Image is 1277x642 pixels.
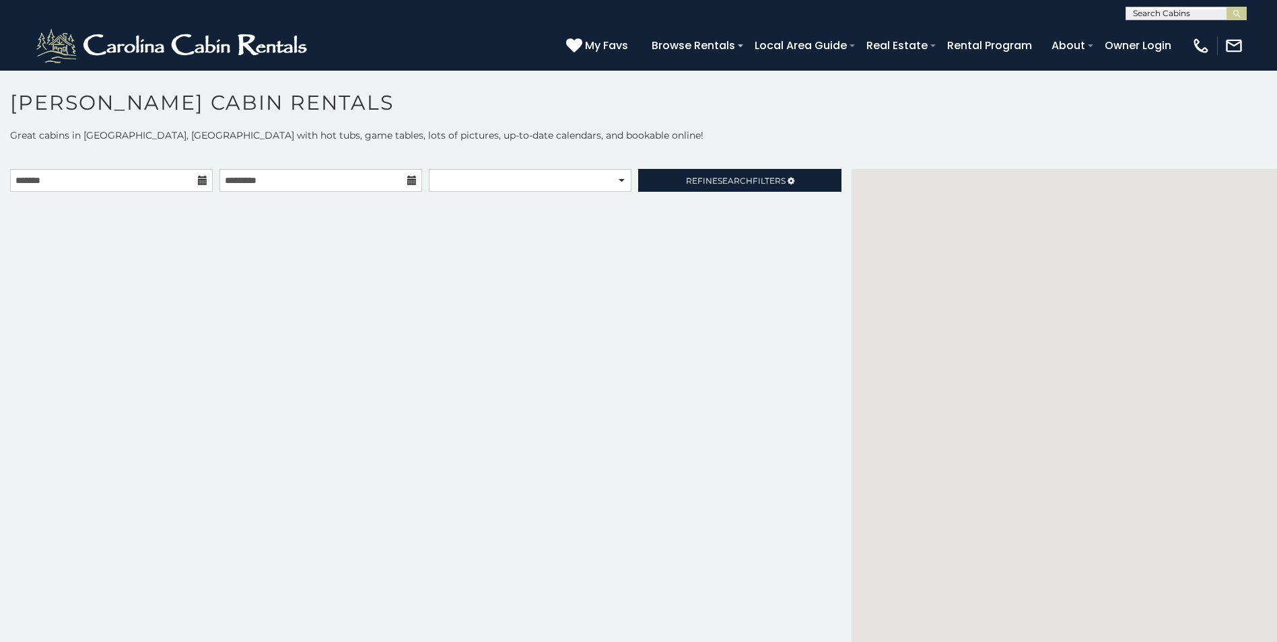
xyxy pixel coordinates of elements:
[1098,34,1178,57] a: Owner Login
[585,37,628,54] span: My Favs
[940,34,1039,57] a: Rental Program
[686,176,786,186] span: Refine Filters
[1224,36,1243,55] img: mail-regular-white.png
[718,176,753,186] span: Search
[1045,34,1092,57] a: About
[638,169,841,192] a: RefineSearchFilters
[645,34,742,57] a: Browse Rentals
[566,37,631,55] a: My Favs
[1192,36,1210,55] img: phone-regular-white.png
[34,26,313,66] img: White-1-2.png
[860,34,934,57] a: Real Estate
[748,34,854,57] a: Local Area Guide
